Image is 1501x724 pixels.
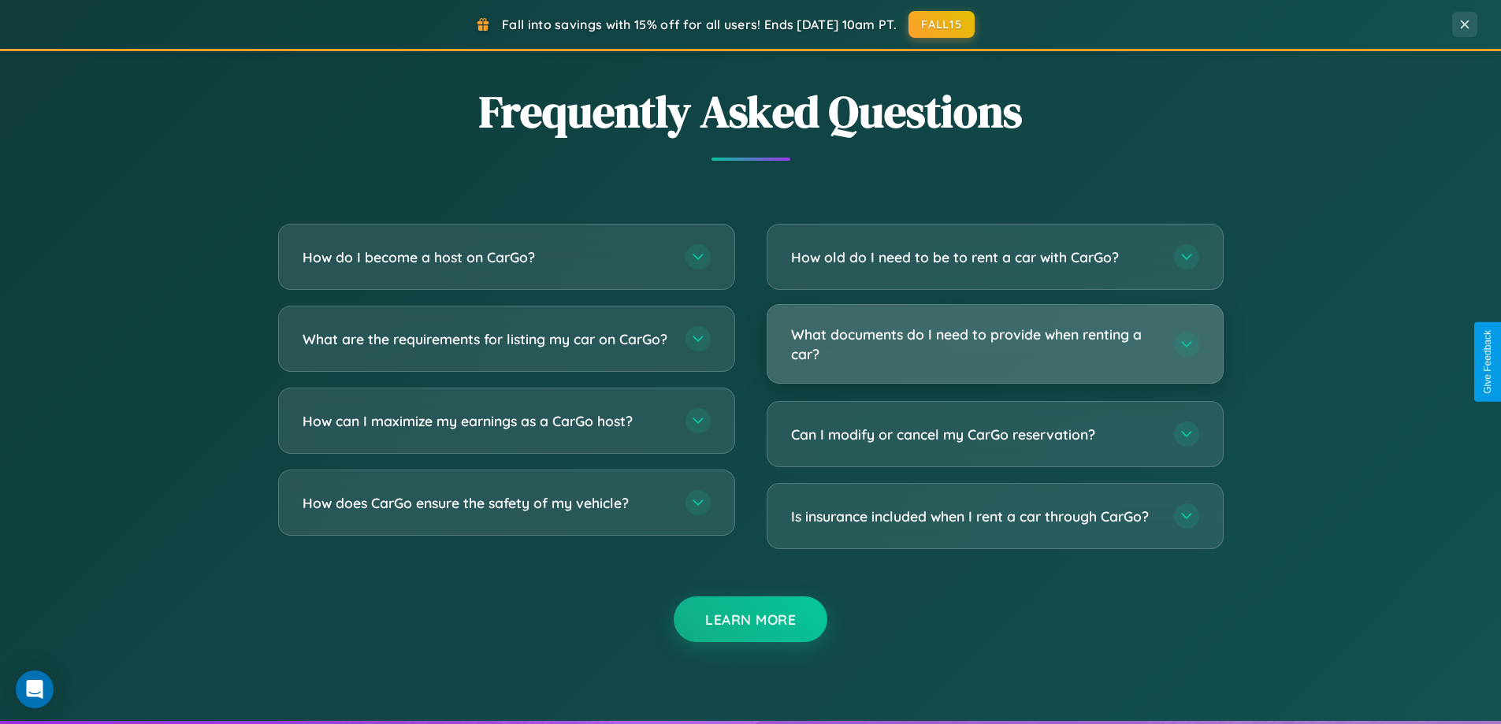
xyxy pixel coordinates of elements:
h3: How old do I need to be to rent a car with CarGo? [791,247,1158,267]
span: Fall into savings with 15% off for all users! Ends [DATE] 10am PT. [502,17,897,32]
h3: What are the requirements for listing my car on CarGo? [303,329,670,349]
h3: Can I modify or cancel my CarGo reservation? [791,425,1158,444]
h3: How does CarGo ensure the safety of my vehicle? [303,493,670,513]
h3: Is insurance included when I rent a car through CarGo? [791,507,1158,526]
h3: What documents do I need to provide when renting a car? [791,325,1158,363]
button: Learn More [674,596,827,642]
h2: Frequently Asked Questions [278,81,1224,142]
div: Open Intercom Messenger [16,670,54,708]
div: Give Feedback [1482,330,1493,394]
h3: How do I become a host on CarGo? [303,247,670,267]
h3: How can I maximize my earnings as a CarGo host? [303,411,670,431]
button: FALL15 [908,11,975,38]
